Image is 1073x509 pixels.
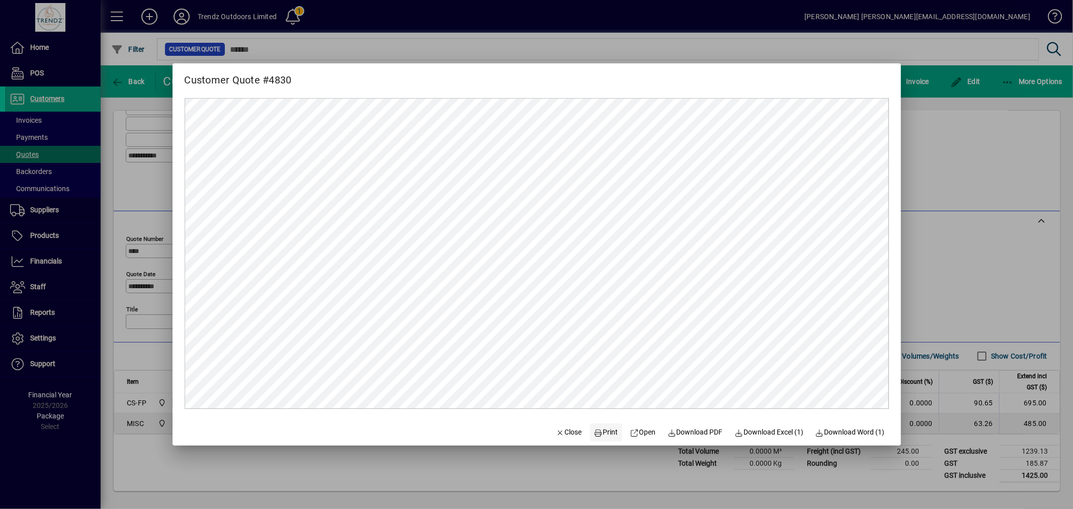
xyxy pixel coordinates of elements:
button: Print [590,423,622,442]
a: Download PDF [664,423,727,442]
h2: Customer Quote #4830 [173,63,304,88]
span: Download Excel (1) [735,427,804,438]
button: Close [552,423,586,442]
span: Close [556,427,582,438]
span: Print [594,427,618,438]
a: Open [626,423,660,442]
span: Open [630,427,656,438]
span: Download PDF [668,427,723,438]
button: Download Excel (1) [731,423,808,442]
span: Download Word (1) [815,427,885,438]
button: Download Word (1) [811,423,889,442]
